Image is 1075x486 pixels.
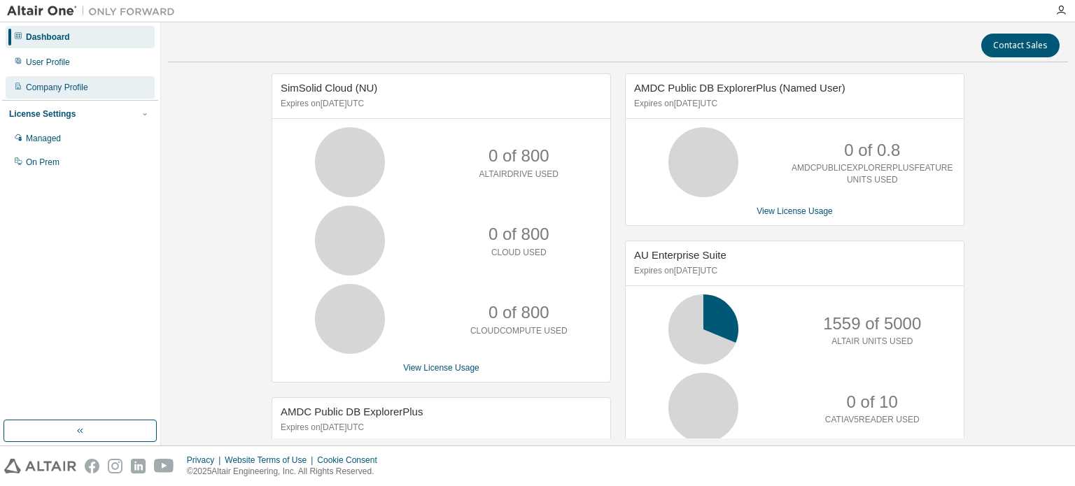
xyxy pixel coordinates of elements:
[131,459,146,473] img: linkedin.svg
[634,82,845,94] span: AMDC Public DB ExplorerPlus (Named User)
[26,31,70,43] div: Dashboard
[634,98,952,110] p: Expires on [DATE] UTC
[844,138,900,162] p: 0 of 0.8
[825,414,920,426] p: CATIAV5READER USED
[634,249,726,261] span: AU Enterprise Suite
[831,336,913,348] p: ALTAIR UNITS USED
[757,206,833,216] a: View License Usage
[489,222,549,246] p: 0 of 800
[479,169,558,180] p: ALTAIRDRIVE USED
[85,459,99,473] img: facebook.svg
[4,459,76,473] img: altair_logo.svg
[281,406,423,417] span: AMDC Public DB ExplorerPlus
[281,98,598,110] p: Expires on [DATE] UTC
[154,459,174,473] img: youtube.svg
[26,57,70,68] div: User Profile
[9,108,76,120] div: License Settings
[489,301,549,324] p: 0 of 800
[491,247,547,259] p: CLOUD USED
[7,4,182,18] img: Altair One
[26,133,61,144] div: Managed
[470,325,568,337] p: CLOUDCOMPUTE USED
[225,455,317,466] div: Website Terms of Use
[792,162,953,186] p: AMDCPUBLICEXPLORERPLUSFEATURE UNITS USED
[634,265,952,277] p: Expires on [DATE] UTC
[847,390,898,414] p: 0 of 10
[26,82,88,93] div: Company Profile
[403,363,479,373] a: View License Usage
[187,466,386,478] p: © 2025 Altair Engineering, Inc. All Rights Reserved.
[489,144,549,168] p: 0 of 800
[281,82,377,94] span: SimSolid Cloud (NU)
[823,312,921,336] p: 1559 of 5000
[108,459,122,473] img: instagram.svg
[187,455,225,466] div: Privacy
[26,157,59,168] div: On Prem
[981,34,1060,57] button: Contact Sales
[317,455,385,466] div: Cookie Consent
[281,422,598,434] p: Expires on [DATE] UTC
